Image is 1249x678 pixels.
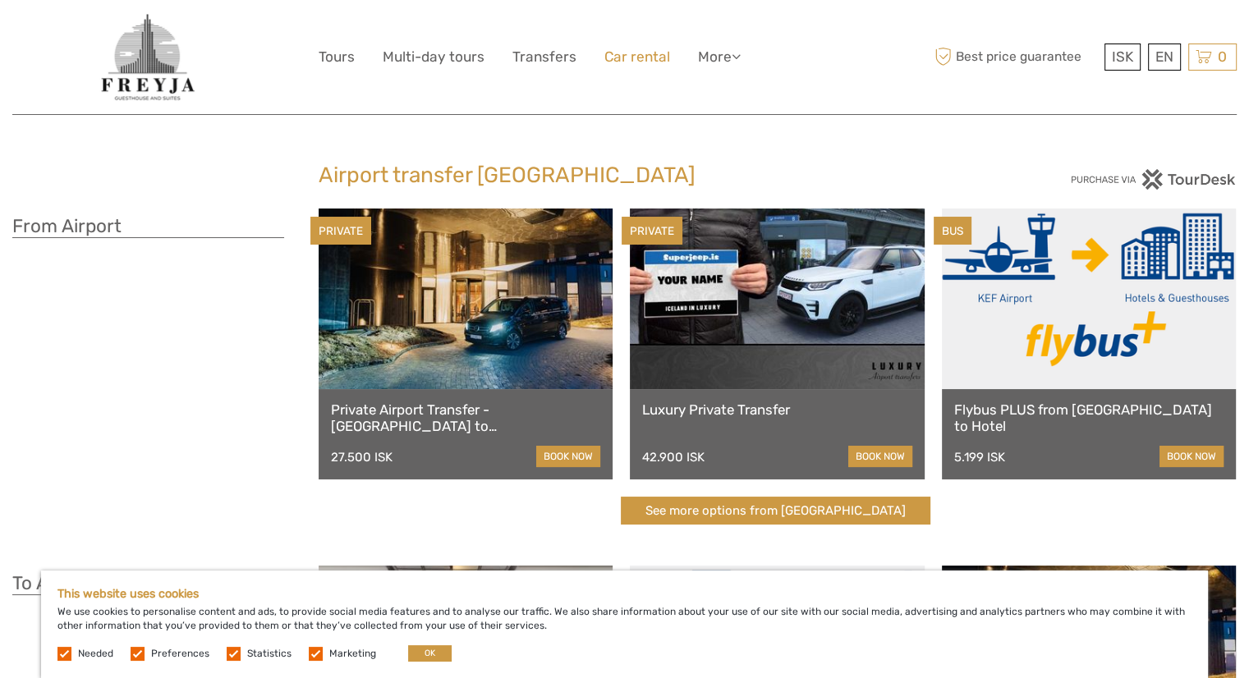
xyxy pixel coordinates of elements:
[930,44,1100,71] span: Best price guarantee
[1148,44,1181,71] div: EN
[512,45,576,69] a: Transfers
[99,12,197,102] img: General Info:
[698,45,741,69] a: More
[383,45,484,69] a: Multi-day tours
[310,217,371,245] div: PRIVATE
[151,647,209,661] label: Preferences
[331,401,600,435] a: Private Airport Transfer - [GEOGRAPHIC_DATA] to [GEOGRAPHIC_DATA]
[247,647,292,661] label: Statistics
[189,25,209,45] button: Open LiveChat chat widget
[642,401,911,418] a: Luxury Private Transfer
[954,450,1005,465] div: 5.199 ISK
[604,45,670,69] a: Car rental
[319,163,931,189] h2: Airport transfer [GEOGRAPHIC_DATA]
[329,647,376,661] label: Marketing
[621,497,930,525] a: See more options from [GEOGRAPHIC_DATA]
[954,401,1224,435] a: Flybus PLUS from [GEOGRAPHIC_DATA] to Hotel
[23,29,186,42] p: We're away right now. Please check back later!
[12,215,284,238] h3: From Airport
[642,450,705,465] div: 42.900 ISK
[57,587,1192,601] h5: This website uses cookies
[622,217,682,245] div: PRIVATE
[848,446,912,467] a: book now
[12,572,284,595] h3: To Airport
[934,217,971,245] div: BUS
[536,446,600,467] a: book now
[331,450,393,465] div: 27.500 ISK
[78,647,113,661] label: Needed
[1159,446,1224,467] a: book now
[408,645,452,662] button: OK
[319,45,355,69] a: Tours
[1215,48,1229,65] span: 0
[1070,169,1237,190] img: PurchaseViaTourDesk.png
[41,570,1208,678] div: We use cookies to personalise content and ads, to provide social media features and to analyse ou...
[1112,48,1133,65] span: ISK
